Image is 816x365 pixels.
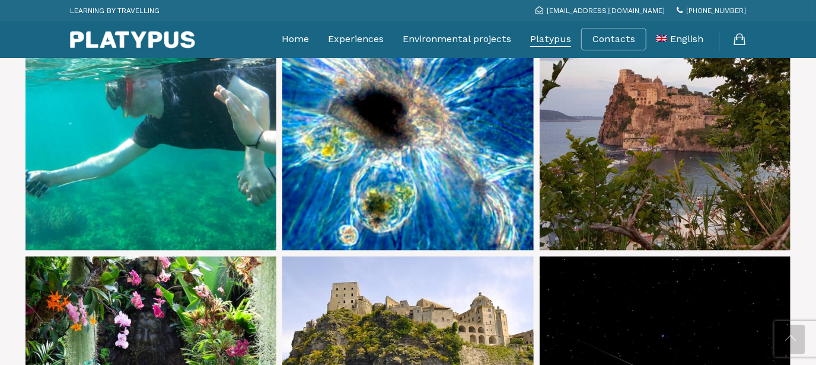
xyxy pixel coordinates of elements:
a: English [656,24,703,54]
span: [PHONE_NUMBER] [686,7,746,15]
a: Home [282,24,309,54]
p: LEARNING BY TRAVELLING [70,3,160,18]
a: Experiences [328,24,384,54]
a: Environmental projects [403,24,511,54]
a: [PHONE_NUMBER] [677,7,746,15]
span: English [670,33,703,44]
a: Platypus [530,24,571,54]
img: Platypus [70,31,195,49]
span: [EMAIL_ADDRESS][DOMAIN_NAME] [547,7,665,15]
a: [EMAIL_ADDRESS][DOMAIN_NAME] [535,7,665,15]
a: Contacts [592,33,635,45]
